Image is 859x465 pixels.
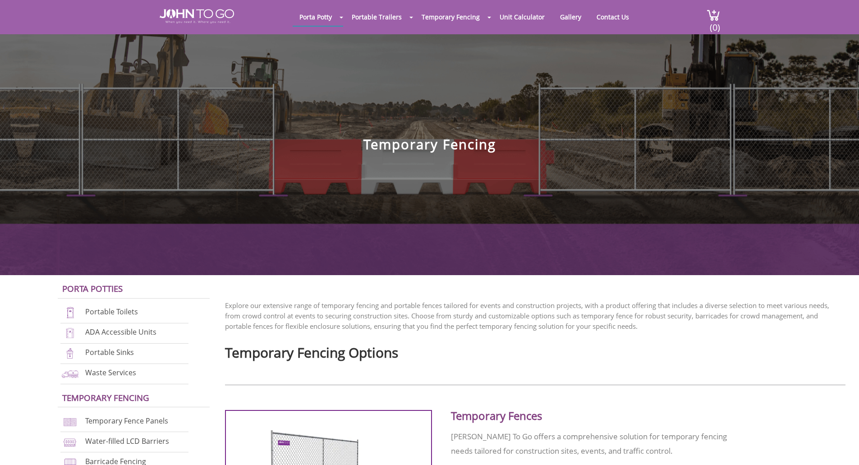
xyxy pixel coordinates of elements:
[707,9,720,21] img: cart a
[293,8,339,26] a: Porta Potty
[85,307,138,317] a: Portable Toilets
[85,327,156,337] a: ADA Accessible Units
[60,416,80,428] img: chan-link-fencing-new.png
[60,307,80,319] img: portable-toilets-new.png
[451,429,748,458] p: [PERSON_NAME] To Go offers a comprehensive solution for temporary fencing needs tailored for cons...
[85,368,136,378] a: Waste Services
[225,300,845,331] p: Explore our extensive range of temporary fencing and portable fences tailored for events and cons...
[225,341,845,360] h2: Temporary Fencing Options
[590,8,636,26] a: Contact Us
[85,347,134,357] a: Portable Sinks
[62,283,123,294] a: Porta Potties
[60,327,80,339] img: ADA-units-new.png
[451,410,748,424] h2: Temporary Fences
[345,8,409,26] a: Portable Trailers
[709,14,720,33] span: (0)
[160,9,234,23] img: JOHN to go
[493,8,551,26] a: Unit Calculator
[415,8,487,26] a: Temporary Fencing
[60,347,80,359] img: portable-sinks-new.png
[85,436,169,446] a: Water-filled LCD Barriers
[60,436,80,448] img: water-filled%20barriers-new.png
[85,416,168,426] a: Temporary Fence Panels
[553,8,588,26] a: Gallery
[60,368,80,380] img: waste-services-new.png
[62,392,149,403] a: Temporary Fencing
